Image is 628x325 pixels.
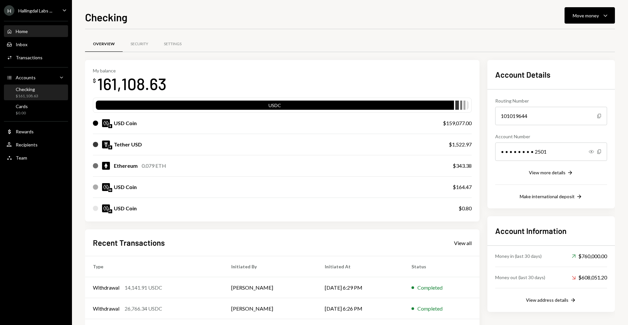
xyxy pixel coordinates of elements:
button: View more details [529,169,573,177]
th: Initiated By [223,256,317,277]
img: USDC [102,204,110,212]
div: Routing Number [495,97,607,104]
div: USD Coin [114,183,137,191]
div: Home [16,29,28,34]
div: H [4,5,14,16]
a: Team [4,152,68,163]
div: $760,000.00 [572,252,607,260]
div: 161,108.63 [97,73,166,94]
div: $343.38 [453,162,472,170]
h1: Checking [85,10,128,24]
div: Make international deposit [520,194,575,199]
img: avalanche-mainnet [108,209,112,213]
img: arbitrum-mainnet [108,188,112,192]
a: Transactions [4,51,68,63]
div: View all [454,240,472,246]
div: My balance [93,68,166,73]
div: Tether USD [114,141,142,148]
div: 0.079 ETH [142,162,166,170]
div: Transactions [16,55,43,60]
div: Account Number [495,133,607,140]
div: 14,141.91 USDC [125,284,162,292]
div: $159,077.00 [443,119,472,127]
div: Move money [573,12,599,19]
a: Cards$0.00 [4,102,68,117]
div: USDC [96,102,454,111]
div: Accounts [16,75,36,80]
img: ethereum-mainnet [108,145,112,149]
div: $0.80 [459,204,472,212]
div: • • • • • • • • 2501 [495,143,607,161]
div: Security [131,41,148,47]
div: Money in (last 30 days) [495,253,542,259]
h2: Account Details [495,69,607,80]
td: [DATE] 6:26 PM [317,298,404,319]
button: Make international deposit [520,193,583,201]
td: [PERSON_NAME] [223,298,317,319]
div: $ [93,77,96,84]
div: Cards [16,104,28,109]
div: View more details [529,170,566,175]
td: [PERSON_NAME] [223,277,317,298]
th: Status [404,256,480,277]
button: Move money [565,7,615,24]
a: Checking$161,108.63 [4,85,68,100]
div: Hallingdal Labs ... [18,8,52,13]
a: Rewards [4,125,68,137]
a: Accounts [4,71,68,83]
th: Initiated At [317,256,404,277]
div: $164.47 [453,183,472,191]
div: 26,766.34 USDC [125,305,162,313]
img: USDC [102,119,110,127]
div: $1,522.97 [449,141,472,148]
div: Withdrawal [93,305,119,313]
div: USD Coin [114,204,137,212]
div: $161,108.63 [16,93,38,99]
div: Completed [417,305,443,313]
a: View all [454,239,472,246]
div: Withdrawal [93,284,119,292]
a: Settings [156,36,189,52]
a: Security [123,36,156,52]
div: Ethereum [114,162,138,170]
img: ethereum-mainnet [108,124,112,128]
div: Inbox [16,42,27,47]
th: Type [85,256,223,277]
div: $0.00 [16,110,28,116]
div: Settings [164,41,182,47]
div: Completed [417,284,443,292]
div: $608,051.20 [572,274,607,281]
div: View address details [526,297,568,303]
div: 101019644 [495,107,607,125]
h2: Account Information [495,225,607,236]
div: Overview [93,41,115,47]
div: USD Coin [114,119,137,127]
img: USDC [102,183,110,191]
div: Checking [16,86,38,92]
a: Overview [85,36,123,52]
div: Team [16,155,27,161]
div: Rewards [16,129,34,134]
a: Home [4,25,68,37]
td: [DATE] 6:29 PM [317,277,404,298]
a: Recipients [4,139,68,150]
div: Money out (last 30 days) [495,274,545,281]
img: ETH [102,162,110,170]
h2: Recent Transactions [93,237,165,248]
img: USDT [102,141,110,148]
button: View address details [526,297,576,304]
div: Recipients [16,142,38,147]
a: Inbox [4,38,68,50]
